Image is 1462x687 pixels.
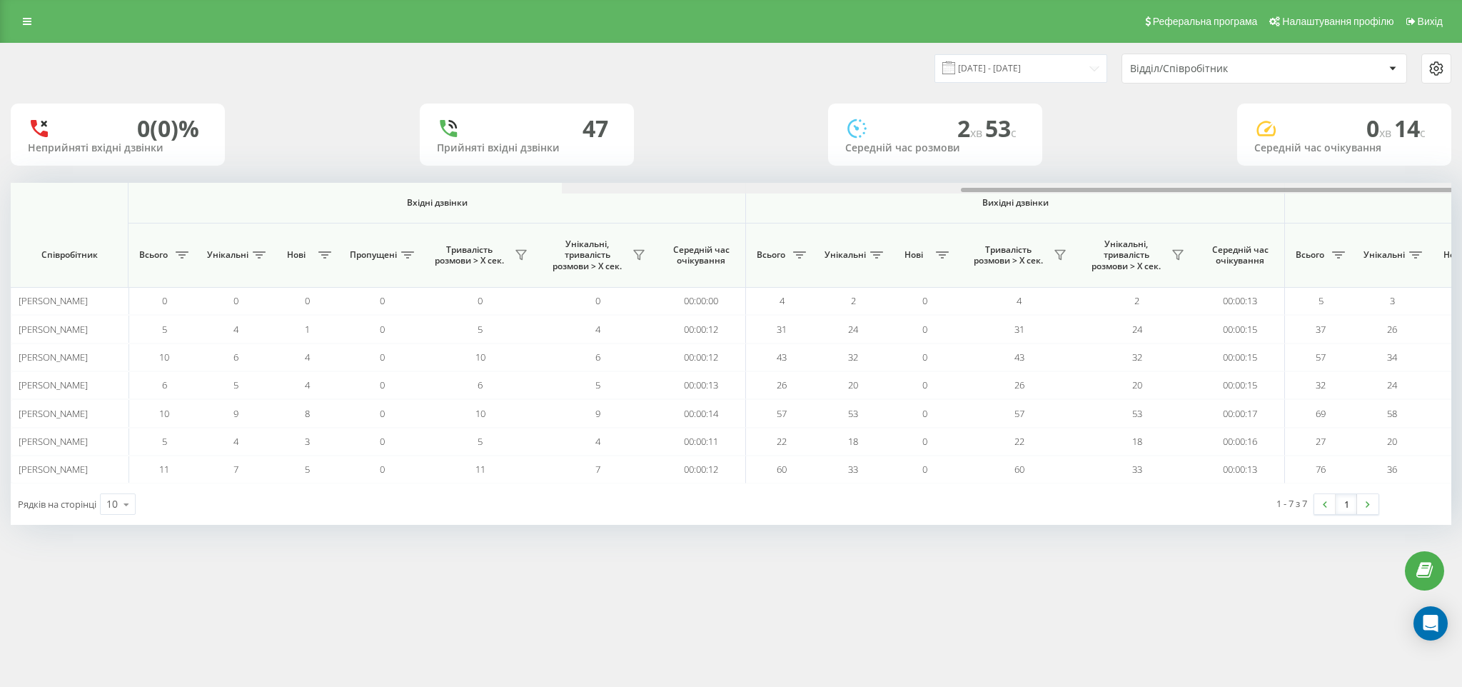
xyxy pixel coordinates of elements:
[1196,428,1285,456] td: 00:00:16
[380,323,385,336] span: 0
[848,323,858,336] span: 24
[825,249,866,261] span: Унікальні
[1014,407,1024,420] span: 57
[657,371,746,399] td: 00:00:13
[380,435,385,448] span: 0
[159,351,169,363] span: 10
[350,249,397,261] span: Пропущені
[1134,294,1139,307] span: 2
[305,435,310,448] span: 3
[848,407,858,420] span: 53
[1085,239,1167,272] span: Унікальні, тривалість розмови > Х сек.
[233,463,238,476] span: 7
[595,351,600,363] span: 6
[922,407,927,420] span: 0
[19,463,88,476] span: [PERSON_NAME]
[1276,496,1307,511] div: 1 - 7 з 7
[305,463,310,476] span: 5
[23,249,116,261] span: Співробітник
[1418,16,1443,27] span: Вихід
[19,323,88,336] span: [PERSON_NAME]
[1413,606,1448,641] div: Open Intercom Messenger
[922,378,927,391] span: 0
[1132,463,1142,476] span: 33
[1387,407,1397,420] span: 58
[583,115,608,142] div: 47
[595,463,600,476] span: 7
[1153,16,1258,27] span: Реферальна програма
[19,294,88,307] span: [PERSON_NAME]
[1132,435,1142,448] span: 18
[428,244,510,266] span: Тривалість розмови > Х сек.
[162,378,167,391] span: 6
[18,498,96,511] span: Рядків на сторінці
[845,142,1025,154] div: Середній час розмови
[657,428,746,456] td: 00:00:11
[753,249,789,261] span: Всього
[162,323,167,336] span: 5
[19,378,88,391] span: [PERSON_NAME]
[595,294,600,307] span: 0
[1014,351,1024,363] span: 43
[19,407,88,420] span: [PERSON_NAME]
[137,115,199,142] div: 0 (0)%
[1014,463,1024,476] span: 60
[1387,351,1397,363] span: 34
[777,407,787,420] span: 57
[437,142,617,154] div: Прийняті вхідні дзвінки
[305,351,310,363] span: 4
[848,435,858,448] span: 18
[162,294,167,307] span: 0
[1387,323,1397,336] span: 26
[1387,463,1397,476] span: 36
[1282,16,1393,27] span: Налаштування профілю
[896,249,932,261] span: Нові
[478,435,483,448] span: 5
[1196,456,1285,483] td: 00:00:13
[777,463,787,476] span: 60
[922,294,927,307] span: 0
[1132,323,1142,336] span: 24
[1336,494,1357,514] a: 1
[1316,463,1326,476] span: 76
[1014,435,1024,448] span: 22
[1420,125,1426,141] span: c
[595,435,600,448] span: 4
[1130,63,1301,75] div: Відділ/Співробітник
[233,407,238,420] span: 9
[28,142,208,154] div: Неприйняті вхідні дзвінки
[159,463,169,476] span: 11
[780,294,785,307] span: 4
[1316,435,1326,448] span: 27
[1011,125,1017,141] span: c
[777,435,787,448] span: 22
[957,113,985,144] span: 2
[1206,244,1274,266] span: Середній час очікування
[1196,371,1285,399] td: 00:00:15
[380,463,385,476] span: 0
[985,113,1017,144] span: 53
[777,378,787,391] span: 26
[233,378,238,391] span: 5
[1316,407,1326,420] span: 69
[1316,378,1326,391] span: 32
[777,351,787,363] span: 43
[1196,315,1285,343] td: 00:00:15
[967,244,1049,266] span: Тривалість розмови > Х сек.
[777,323,787,336] span: 31
[1014,323,1024,336] span: 31
[657,315,746,343] td: 00:00:12
[1196,399,1285,427] td: 00:00:17
[1363,249,1405,261] span: Унікальні
[478,378,483,391] span: 6
[1132,378,1142,391] span: 20
[1132,407,1142,420] span: 53
[1394,113,1426,144] span: 14
[233,294,238,307] span: 0
[657,287,746,315] td: 00:00:00
[380,294,385,307] span: 0
[848,378,858,391] span: 20
[233,323,238,336] span: 4
[1196,343,1285,371] td: 00:00:15
[851,294,856,307] span: 2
